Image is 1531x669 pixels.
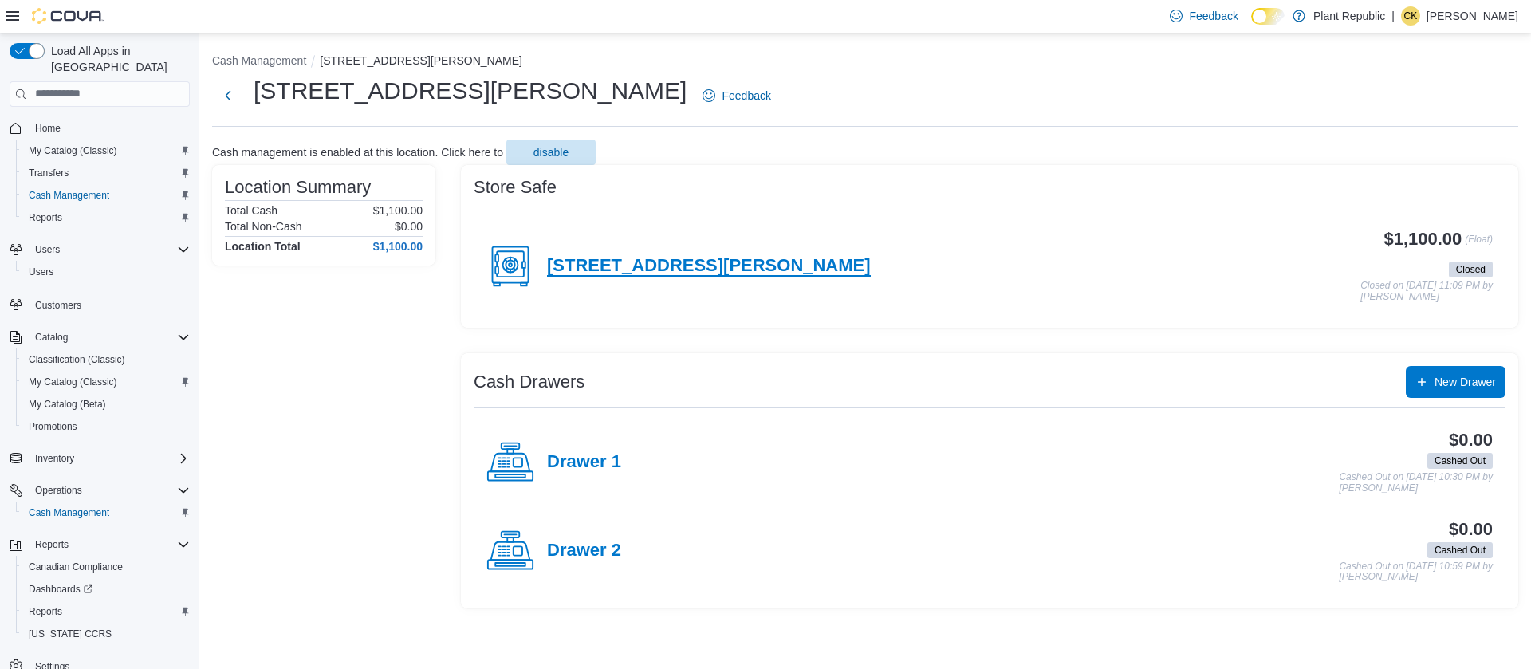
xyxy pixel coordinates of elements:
a: Canadian Compliance [22,557,129,577]
button: [US_STATE] CCRS [16,623,196,645]
span: Cash Management [29,189,109,202]
h4: Location Total [225,240,301,253]
span: Reports [22,602,190,621]
a: [US_STATE] CCRS [22,624,118,643]
span: Operations [35,484,82,497]
span: Customers [29,294,190,314]
a: Cash Management [22,503,116,522]
span: Home [29,118,190,138]
p: Plant Republic [1313,6,1385,26]
span: Transfers [29,167,69,179]
p: Closed on [DATE] 11:09 PM by [PERSON_NAME] [1360,281,1493,302]
a: Cash Management [22,186,116,205]
span: New Drawer [1435,374,1496,390]
a: Promotions [22,417,84,436]
button: My Catalog (Classic) [16,371,196,393]
h1: [STREET_ADDRESS][PERSON_NAME] [254,75,687,107]
h4: Drawer 2 [547,541,621,561]
span: Dashboards [22,580,190,599]
span: Promotions [22,417,190,436]
span: Inventory [35,452,74,465]
h3: Cash Drawers [474,372,584,392]
a: Reports [22,602,69,621]
span: Inventory [29,449,190,468]
span: My Catalog (Beta) [22,395,190,414]
span: Home [35,122,61,135]
button: Canadian Compliance [16,556,196,578]
button: Inventory [29,449,81,468]
input: Dark Mode [1251,8,1285,25]
span: Reports [22,208,190,227]
span: Feedback [1189,8,1238,24]
span: Cash Management [29,506,109,519]
h6: Total Non-Cash [225,220,302,233]
button: Catalog [3,326,196,348]
span: Catalog [35,331,68,344]
span: [US_STATE] CCRS [29,628,112,640]
h4: [STREET_ADDRESS][PERSON_NAME] [547,256,871,277]
span: Users [29,240,190,259]
a: Home [29,119,67,138]
nav: An example of EuiBreadcrumbs [212,53,1518,72]
button: Reports [16,600,196,623]
button: Next [212,80,244,112]
h6: Total Cash [225,204,277,217]
span: Canadian Compliance [29,561,123,573]
button: Users [16,261,196,283]
span: Reports [29,605,62,618]
a: Transfers [22,163,75,183]
p: $0.00 [395,220,423,233]
button: Catalog [29,328,74,347]
span: Reports [29,535,190,554]
a: Reports [22,208,69,227]
p: | [1391,6,1395,26]
p: $1,100.00 [373,204,423,217]
span: Classification (Classic) [22,350,190,369]
h3: $1,100.00 [1384,230,1462,249]
button: New Drawer [1406,366,1505,398]
button: Reports [3,533,196,556]
span: My Catalog (Classic) [29,144,117,157]
span: Reports [35,538,69,551]
button: Cash Management [16,184,196,207]
span: Canadian Compliance [22,557,190,577]
span: Users [22,262,190,281]
span: Users [35,243,60,256]
button: My Catalog (Classic) [16,140,196,162]
span: Operations [29,481,190,500]
span: Cashed Out [1427,453,1493,469]
span: Classification (Classic) [29,353,125,366]
img: Cova [32,8,104,24]
button: Users [29,240,66,259]
h3: $0.00 [1449,431,1493,450]
a: My Catalog (Beta) [22,395,112,414]
button: Reports [29,535,75,554]
a: My Catalog (Classic) [22,372,124,392]
h3: Store Safe [474,178,557,197]
span: Dashboards [29,583,92,596]
p: Cashed Out on [DATE] 10:59 PM by [PERSON_NAME] [1339,561,1493,583]
span: Transfers [22,163,190,183]
span: Customers [35,299,81,312]
span: Cash Management [22,186,190,205]
p: [PERSON_NAME] [1427,6,1518,26]
button: Operations [3,479,196,502]
span: Cashed Out [1435,543,1486,557]
span: disable [533,144,569,160]
span: Reports [29,211,62,224]
a: Feedback [696,80,777,112]
a: Users [22,262,60,281]
button: Reports [16,207,196,229]
h4: Drawer 1 [547,452,621,473]
a: Classification (Classic) [22,350,132,369]
button: disable [506,140,596,165]
a: Dashboards [22,580,99,599]
p: (Float) [1465,230,1493,258]
button: Classification (Classic) [16,348,196,371]
span: Dark Mode [1251,25,1252,26]
h3: Location Summary [225,178,371,197]
h3: $0.00 [1449,520,1493,539]
span: Load All Apps in [GEOGRAPHIC_DATA] [45,43,190,75]
button: Home [3,116,196,140]
span: Cashed Out [1435,454,1486,468]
